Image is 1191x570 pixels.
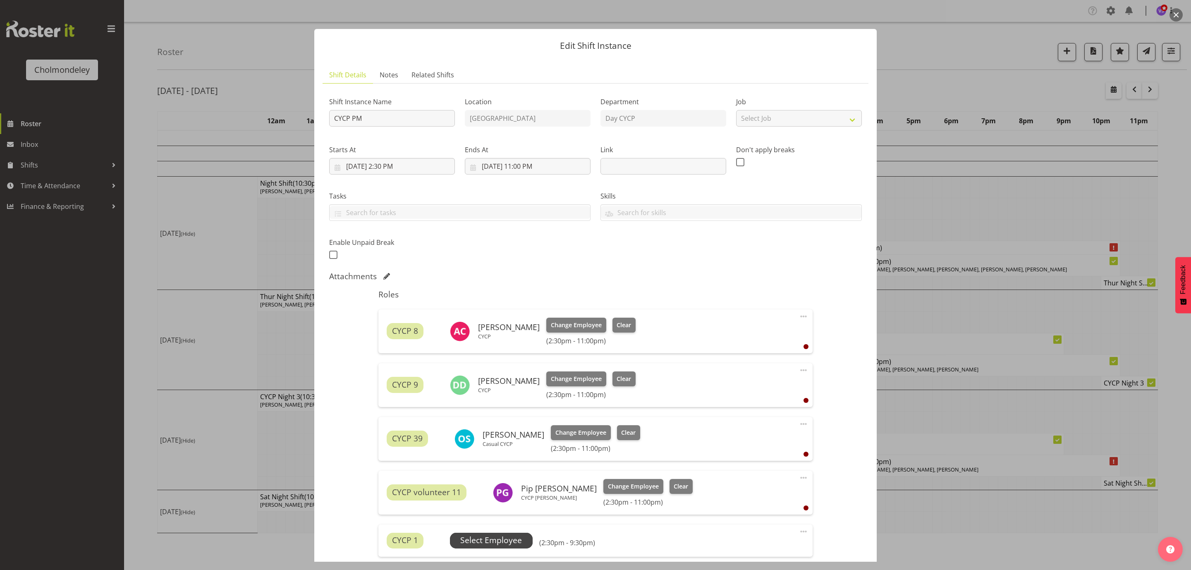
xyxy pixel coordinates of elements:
[330,206,590,219] input: Search for tasks
[804,344,808,349] div: User is clocked out
[670,479,693,494] button: Clear
[804,398,808,403] div: User is clocked out
[736,145,862,155] label: Don't apply breaks
[329,70,366,80] span: Shift Details
[450,375,470,395] img: dejay-davison3684.jpg
[493,483,513,503] img: philippa-grace11628.jpg
[804,505,808,510] div: User is clocked out
[551,425,611,440] button: Change Employee
[603,479,663,494] button: Change Employee
[600,97,726,107] label: Department
[1179,265,1187,294] span: Feedback
[551,374,602,383] span: Change Employee
[329,191,591,201] label: Tasks
[483,430,544,439] h6: [PERSON_NAME]
[601,206,861,219] input: Search for skills
[478,376,540,386] h6: [PERSON_NAME]
[621,428,636,437] span: Clear
[674,482,688,491] span: Clear
[392,486,461,498] span: CYCP volunteer 11
[465,145,591,155] label: Ends At
[329,97,455,107] label: Shift Instance Name
[600,191,862,201] label: Skills
[392,379,418,391] span: CYCP 9
[454,429,474,449] img: otis-swallow10869.jpg
[329,145,455,155] label: Starts At
[323,41,868,50] p: Edit Shift Instance
[546,371,606,386] button: Change Employee
[329,110,455,127] input: Shift Instance Name
[411,70,454,80] span: Related Shifts
[521,484,597,493] h6: Pip [PERSON_NAME]
[804,452,808,457] div: User is clocked out
[603,498,693,506] h6: (2:30pm - 11:00pm)
[1166,545,1174,553] img: help-xxl-2.png
[392,534,418,546] span: CYCP 1
[378,290,812,299] h5: Roles
[736,97,862,107] label: Job
[617,321,631,330] span: Clear
[612,318,636,333] button: Clear
[380,70,398,80] span: Notes
[329,237,455,247] label: Enable Unpaid Break
[450,321,470,341] img: abigail-chessum9864.jpg
[460,534,522,546] span: Select Employee
[555,428,606,437] span: Change Employee
[521,494,597,501] p: CYCP [PERSON_NAME]
[551,321,602,330] span: Change Employee
[546,337,636,345] h6: (2:30pm - 11:00pm)
[329,271,377,281] h5: Attachments
[329,158,455,175] input: Click to select...
[612,371,636,386] button: Clear
[546,390,636,399] h6: (2:30pm - 11:00pm)
[617,425,641,440] button: Clear
[617,374,631,383] span: Clear
[600,145,726,155] label: Link
[478,387,540,393] p: CYCP
[546,318,606,333] button: Change Employee
[551,444,640,453] h6: (2:30pm - 11:00pm)
[608,482,659,491] span: Change Employee
[478,333,540,340] p: CYCP
[392,433,423,445] span: CYCP 39
[483,441,544,447] p: Casual CYCP
[1175,257,1191,313] button: Feedback - Show survey
[392,325,418,337] span: CYCP 8
[465,97,591,107] label: Location
[478,323,540,332] h6: [PERSON_NAME]
[465,158,591,175] input: Click to select...
[539,539,595,547] h6: (2:30pm - 9:30pm)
